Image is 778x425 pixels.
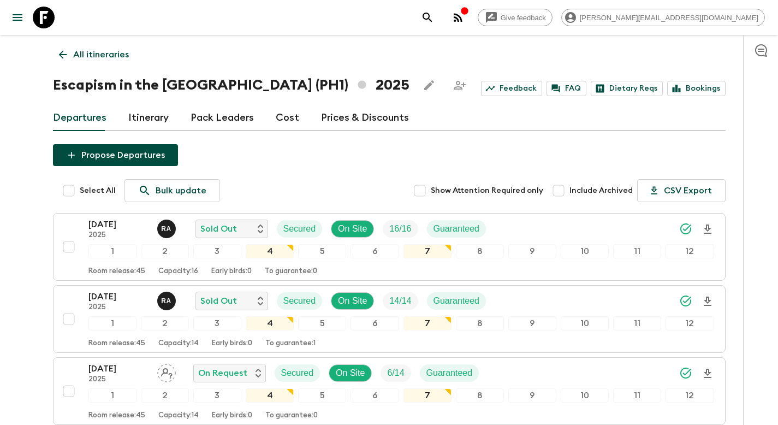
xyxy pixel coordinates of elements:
p: Capacity: 14 [158,339,199,348]
svg: Synced Successfully [679,367,692,380]
p: [DATE] [88,218,149,231]
button: [DATE]2025Rupert AndresSold OutSecuredOn SiteTrip FillGuaranteed123456789101112Room release:45Cap... [53,285,726,353]
div: 6 [351,388,399,403]
div: 5 [298,316,346,330]
p: Guaranteed [426,367,473,380]
a: Pack Leaders [191,105,254,131]
p: Bulk update [156,184,206,197]
div: 5 [298,388,346,403]
div: 11 [613,388,661,403]
div: 9 [508,388,556,403]
span: Share this itinerary [449,74,471,96]
a: Cost [276,105,299,131]
div: 8 [456,244,504,258]
a: Bulk update [124,179,220,202]
a: Prices & Discounts [321,105,409,131]
p: Early birds: 0 [212,339,252,348]
div: Trip Fill [383,292,418,310]
button: [DATE]2025Rupert AndresSold OutSecuredOn SiteTrip FillGuaranteed123456789101112Room release:45Cap... [53,213,726,281]
div: 4 [246,388,294,403]
span: Rupert Andres [157,295,178,304]
div: 2 [141,388,189,403]
div: 8 [456,388,504,403]
p: 16 / 16 [389,222,411,235]
svg: Download Onboarding [701,367,714,380]
div: 3 [193,244,241,258]
p: Room release: 45 [88,339,145,348]
div: 12 [666,316,714,330]
p: Capacity: 16 [158,267,198,276]
p: Room release: 45 [88,267,145,276]
div: On Site [329,364,372,382]
p: To guarantee: 0 [265,411,318,420]
div: 10 [561,388,609,403]
a: Departures [53,105,106,131]
p: 2025 [88,231,149,240]
p: 14 / 14 [389,294,411,308]
div: 11 [613,244,661,258]
div: Secured [277,292,323,310]
div: 10 [561,244,609,258]
span: Give feedback [495,14,552,22]
svg: Synced Successfully [679,294,692,308]
div: 12 [666,388,714,403]
p: [DATE] [88,290,149,303]
p: On Site [336,367,365,380]
div: 9 [508,244,556,258]
a: FAQ [547,81,586,96]
div: 12 [666,244,714,258]
p: Guaranteed [433,222,480,235]
a: Dietary Reqs [591,81,663,96]
div: 1 [88,244,136,258]
button: search adventures [417,7,438,28]
a: All itineraries [53,44,135,66]
span: Assign pack leader [157,367,176,376]
p: On Request [198,367,247,380]
div: On Site [331,292,374,310]
p: 2025 [88,375,149,384]
div: 6 [351,316,399,330]
p: Secured [283,222,316,235]
p: 2025 [88,303,149,312]
p: Room release: 45 [88,411,145,420]
div: 1 [88,388,136,403]
button: Propose Departures [53,144,178,166]
div: On Site [331,220,374,238]
div: 9 [508,316,556,330]
div: [PERSON_NAME][EMAIL_ADDRESS][DOMAIN_NAME] [561,9,765,26]
p: To guarantee: 1 [265,339,316,348]
button: [DATE]2025Assign pack leaderOn RequestSecuredOn SiteTrip FillGuaranteed123456789101112Room releas... [53,357,726,425]
div: 8 [456,316,504,330]
p: Capacity: 14 [158,411,199,420]
svg: Download Onboarding [701,223,714,236]
div: 4 [246,316,294,330]
button: menu [7,7,28,28]
a: Itinerary [128,105,169,131]
p: Secured [281,367,314,380]
a: Give feedback [478,9,553,26]
div: 7 [403,316,452,330]
a: Feedback [481,81,542,96]
div: Trip Fill [383,220,418,238]
span: Show Attention Required only [431,185,543,196]
p: On Site [338,222,367,235]
button: RA [157,292,178,310]
p: Guaranteed [433,294,480,308]
p: R A [161,297,171,305]
p: All itineraries [73,48,129,61]
div: Secured [275,364,320,382]
div: 10 [561,316,609,330]
div: 7 [403,388,452,403]
div: 2 [141,316,189,330]
div: 7 [403,244,452,258]
p: 6 / 14 [387,367,404,380]
button: Edit this itinerary [418,74,440,96]
p: Sold Out [200,222,237,235]
p: R A [161,225,171,233]
div: 4 [246,244,294,258]
div: 11 [613,316,661,330]
span: Include Archived [569,185,633,196]
p: [DATE] [88,362,149,375]
p: To guarantee: 0 [265,267,317,276]
div: 6 [351,244,399,258]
